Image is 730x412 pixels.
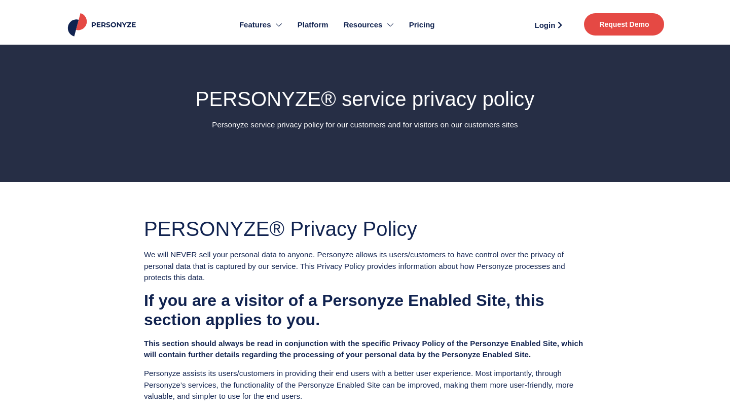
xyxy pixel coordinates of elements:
a: Login [523,17,574,32]
p: Personyze assists its users/customers in providing their end users with a better user experience.... [144,368,586,402]
p: We will NEVER sell your personal data to anyone. Personyze allows its users/customers to have con... [144,249,586,284]
a: Platform [290,5,336,45]
a: Features [232,5,290,45]
span: Pricing [409,19,435,31]
a: Request Demo [584,13,664,36]
span: Platform [298,19,328,31]
h1: PERSONYZE® Privacy Policy [144,217,586,241]
span: Resources [344,19,383,31]
span: Request Demo [599,21,649,28]
img: Personyze logo [66,13,140,37]
b: If you are a visitor of a Personyze Enabled Site, this section applies to you. [144,291,544,329]
span: Login [535,21,556,29]
strong: This section should always be read in conjunction with the specific Privacy Policy of the Personz... [144,339,583,359]
span: Features [239,19,271,31]
a: Pricing [401,5,443,45]
a: Resources [336,5,401,45]
p: Personyze service privacy policy for our customers and for visitors on our customers sites [53,119,677,131]
h1: PERSONYZE® service privacy policy [53,89,677,109]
